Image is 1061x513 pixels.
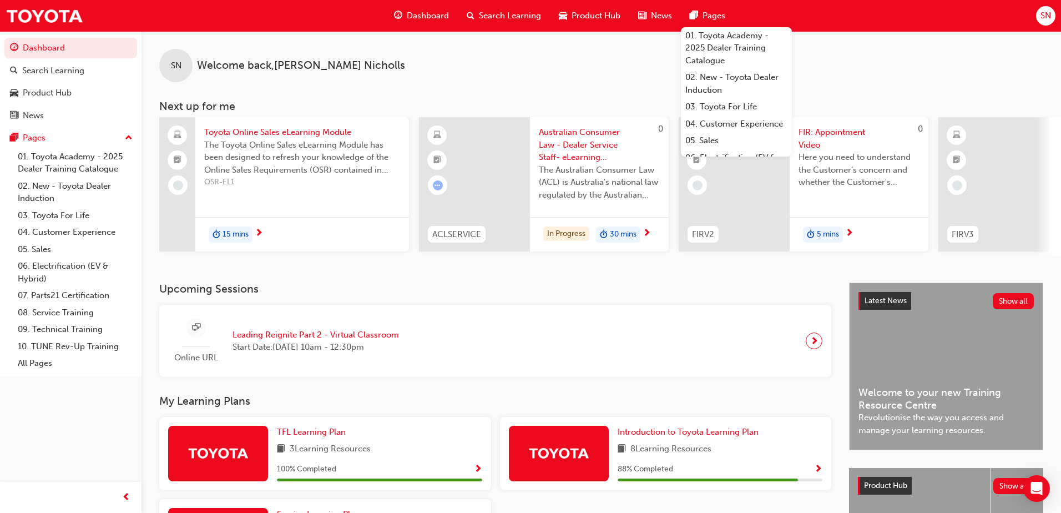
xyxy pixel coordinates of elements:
button: Pages [4,128,137,148]
a: 08. Service Training [13,304,137,321]
span: learningResourceType_ELEARNING-icon [953,128,961,143]
a: Toyota Online Sales eLearning ModuleThe Toyota Online Sales eLearning Module has been designed to... [159,117,409,252]
span: learningRecordVerb_ATTEMPT-icon [433,180,443,190]
span: SN [171,59,181,72]
span: Latest News [865,296,907,305]
span: guage-icon [10,43,18,53]
span: car-icon [559,9,567,23]
span: Search Learning [479,9,541,22]
a: 07. Parts21 Certification [13,287,137,304]
img: Trak [528,443,589,462]
button: Show all [993,293,1034,309]
div: Search Learning [22,64,84,77]
span: Introduction to Toyota Learning Plan [618,427,759,437]
span: Product Hub [864,481,907,490]
span: Leading Reignite Part 2 - Virtual Classroom [233,329,399,341]
span: OSR-EL1 [204,176,400,189]
span: 0 [918,124,923,134]
a: Latest NewsShow allWelcome to your new Training Resource CentreRevolutionise the way you access a... [849,283,1043,450]
span: duration-icon [213,228,220,242]
span: Pages [703,9,725,22]
span: 15 mins [223,228,249,241]
div: In Progress [543,227,589,242]
span: FIRV2 [692,228,714,241]
div: News [23,109,44,122]
a: 0ACLSERVICEAustralian Consumer Law - Dealer Service Staff- eLearning ModuleThe Australian Consume... [419,117,669,252]
span: sessionType_ONLINE_URL-icon [192,321,200,335]
a: 01. Toyota Academy - 2025 Dealer Training Catalogue [13,148,137,178]
span: TFL Learning Plan [277,427,346,437]
span: Welcome to your new Training Resource Centre [858,386,1034,411]
span: FIRV3 [952,228,974,241]
a: news-iconNews [629,4,681,27]
h3: My Learning Plans [159,395,831,408]
span: prev-icon [122,491,130,505]
button: SN [1036,6,1055,26]
span: 5 mins [817,228,839,241]
span: next-icon [845,229,853,239]
img: Trak [6,3,83,28]
span: search-icon [467,9,474,23]
a: search-iconSearch Learning [458,4,550,27]
span: learningRecordVerb_NONE-icon [952,180,962,190]
a: guage-iconDashboard [385,4,458,27]
span: Welcome back , [PERSON_NAME] Nicholls [197,59,405,72]
span: duration-icon [600,228,608,242]
a: 02. New - Toyota Dealer Induction [13,178,137,207]
a: 03. Toyota For Life [13,207,137,224]
a: Online URLLeading Reignite Part 2 - Virtual ClassroomStart Date:[DATE] 10am - 12:30pm [168,314,822,369]
a: 03. Toyota For Life [681,98,792,115]
span: book-icon [618,442,626,456]
a: Search Learning [4,61,137,81]
span: Revolutionise the way you access and manage your learning resources. [858,411,1034,436]
span: search-icon [10,66,18,76]
a: 10. TUNE Rev-Up Training [13,338,137,355]
a: Product Hub [4,83,137,103]
span: Dashboard [407,9,449,22]
span: car-icon [10,88,18,98]
span: The Australian Consumer Law (ACL) is Australia's national law regulated by the Australian Competi... [539,164,660,202]
span: pages-icon [10,133,18,143]
span: next-icon [643,229,651,239]
span: up-icon [125,131,133,145]
span: ACLSERVICE [432,228,481,241]
h3: Upcoming Sessions [159,283,831,295]
span: guage-icon [394,9,402,23]
span: 3 Learning Resources [290,442,371,456]
a: 04. Customer Experience [681,115,792,133]
span: Australian Consumer Law - Dealer Service Staff- eLearning Module [539,126,660,164]
a: Dashboard [4,38,137,58]
span: laptop-icon [174,128,181,143]
span: 100 % Completed [277,463,336,476]
a: All Pages [13,355,137,372]
a: 09. Technical Training [13,321,137,338]
span: 88 % Completed [618,463,673,476]
button: Show all [993,478,1035,494]
a: TFL Learning Plan [277,426,350,439]
span: learningResourceType_ELEARNING-icon [433,128,441,143]
a: Latest NewsShow all [858,292,1034,310]
span: The Toyota Online Sales eLearning Module has been designed to refresh your knowledge of the Onlin... [204,139,400,177]
span: news-icon [10,111,18,121]
button: DashboardSearch LearningProduct HubNews [4,36,137,128]
a: 04. Customer Experience [13,224,137,241]
h3: Next up for me [142,100,1061,113]
a: 02. New - Toyota Dealer Induction [681,69,792,98]
a: Product HubShow all [858,477,1034,495]
a: 0FIRV2FIR: Appointment VideoHere you need to understand the Customer’s concern and whether the Cu... [679,117,928,252]
span: next-icon [810,333,819,349]
span: News [651,9,672,22]
span: pages-icon [690,9,698,23]
span: SN [1040,9,1051,22]
span: duration-icon [807,228,815,242]
a: 06. Electrification (EV & Hybrid) [681,149,792,179]
span: Here you need to understand the Customer’s concern and whether the Customer's vehicle needs to be... [799,151,919,189]
span: 8 Learning Resources [630,442,711,456]
span: 0 [658,124,663,134]
span: Show Progress [814,465,822,475]
span: Online URL [168,351,224,364]
span: Toyota Online Sales eLearning Module [204,126,400,139]
a: Introduction to Toyota Learning Plan [618,426,763,439]
span: Start Date: [DATE] 10am - 12:30pm [233,341,399,354]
